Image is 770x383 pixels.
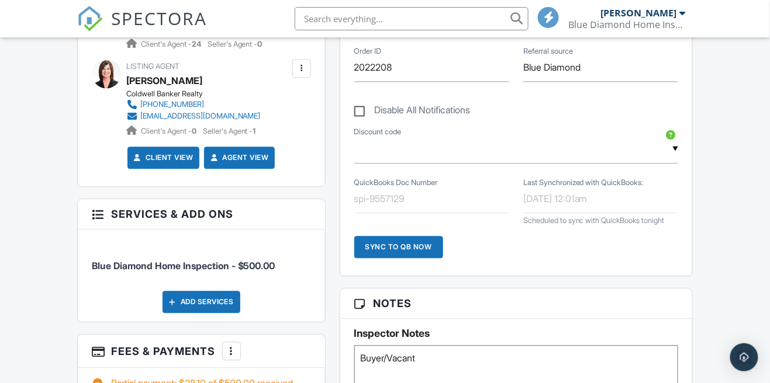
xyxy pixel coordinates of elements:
[523,216,665,225] span: Scheduled to sync with QuickBooks tonight
[140,112,261,121] div: [EMAIL_ADDRESS][DOMAIN_NAME]
[78,199,325,229] h3: Services & Add ons
[208,40,263,48] span: Seller's Agent -
[354,177,438,188] label: QuickBooks Doc Number
[295,7,529,30] input: Search everything...
[92,238,311,281] li: Service: Blue Diamond Home Inspection
[77,16,207,40] a: SPECTORA
[192,40,201,48] strong: 24
[163,291,240,313] div: Add Services
[126,72,202,89] a: [PERSON_NAME]
[140,100,204,109] div: [PHONE_NUMBER]
[523,46,573,57] label: Referral source
[203,127,256,135] span: Seller's Agent -
[192,127,196,135] strong: 0
[354,105,471,119] label: Disable All Notifications
[132,152,194,163] a: Client View
[77,6,103,32] img: The Best Home Inspection Software - Spectora
[126,89,270,99] div: Coldwell Banker Realty
[141,127,198,135] span: Client's Agent -
[523,177,644,188] label: Last Synchronized with QuickBooks:
[354,46,382,57] label: Order ID
[354,127,402,137] label: Discount code
[141,40,203,48] span: Client's Agent -
[730,343,758,371] div: Open Intercom Messenger
[78,335,325,368] h3: Fees & Payments
[340,288,693,319] h3: Notes
[258,40,263,48] strong: 0
[92,260,275,271] span: Blue Diamond Home Inspection - $500.00
[126,99,261,110] a: [PHONE_NUMBER]
[354,236,443,258] div: Sync to QB Now
[208,152,268,163] a: Agent View
[568,19,685,30] div: Blue Diamond Home Inspection Inc.
[111,6,207,30] span: SPECTORA
[600,7,676,19] div: [PERSON_NAME]
[126,62,179,71] span: Listing Agent
[354,328,679,339] h5: Inspector Notes
[126,110,261,122] a: [EMAIL_ADDRESS][DOMAIN_NAME]
[253,127,256,135] strong: 1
